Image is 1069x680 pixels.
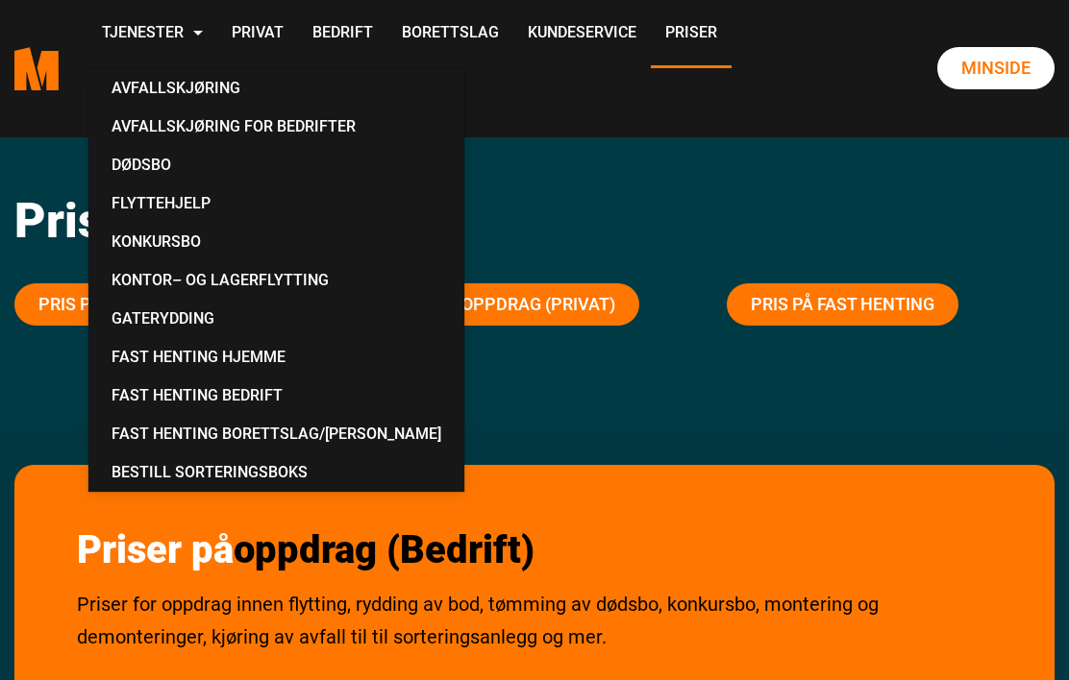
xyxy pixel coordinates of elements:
[14,283,291,326] a: Pris på oppdrag (Bedrift)
[96,338,457,376] a: Fast Henting Hjemme
[234,527,534,572] span: oppdrag (Bedrift)
[96,146,457,184] a: Dødsbo
[96,261,457,300] a: Kontor– og lagerflytting
[96,376,457,415] a: Fast Henting Bedrift
[937,47,1055,89] a: Minside
[96,300,457,338] a: Gaterydding
[14,33,59,105] a: Medarbeiderne start page
[14,192,1055,250] h1: Pris
[77,593,879,648] span: Priser for oppdrag innen flytting, rydding av bod, tømming av dødsbo, konkursbo, montering og dem...
[96,223,457,261] a: Konkursbo
[96,453,457,492] a: Bestill Sorteringsboks
[96,108,457,146] a: Avfallskjøring for Bedrifter
[96,69,457,108] a: Avfallskjøring
[371,283,639,326] a: Pris på oppdrag (Privat)
[96,184,457,223] a: Flyttehjelp
[727,283,958,326] a: Pris på fast henting
[77,527,992,573] h2: Priser på
[96,415,457,453] a: Fast Henting Borettslag/[PERSON_NAME]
